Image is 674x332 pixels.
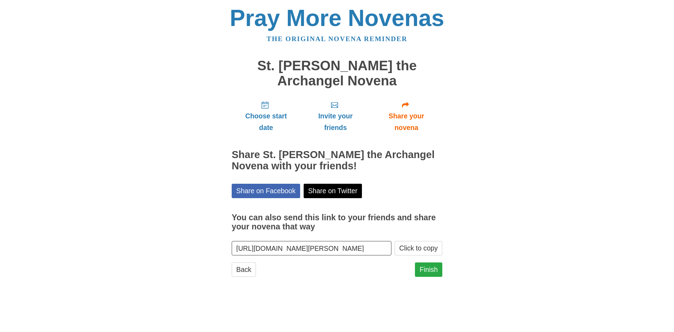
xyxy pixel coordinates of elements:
[232,149,442,172] h2: Share St. [PERSON_NAME] the Archangel Novena with your friends!
[395,241,442,255] button: Click to copy
[415,262,442,277] a: Finish
[370,95,442,137] a: Share your novena
[377,110,435,134] span: Share your novena
[300,95,370,137] a: Invite your friends
[232,58,442,88] h1: St. [PERSON_NAME] the Archangel Novena
[304,184,362,198] a: Share on Twitter
[267,35,408,43] a: The original novena reminder
[239,110,293,134] span: Choose start date
[230,5,444,31] a: Pray More Novenas
[232,95,300,137] a: Choose start date
[232,184,300,198] a: Share on Facebook
[308,110,363,134] span: Invite your friends
[232,213,442,231] h3: You can also send this link to your friends and share your novena that way
[232,262,256,277] a: Back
